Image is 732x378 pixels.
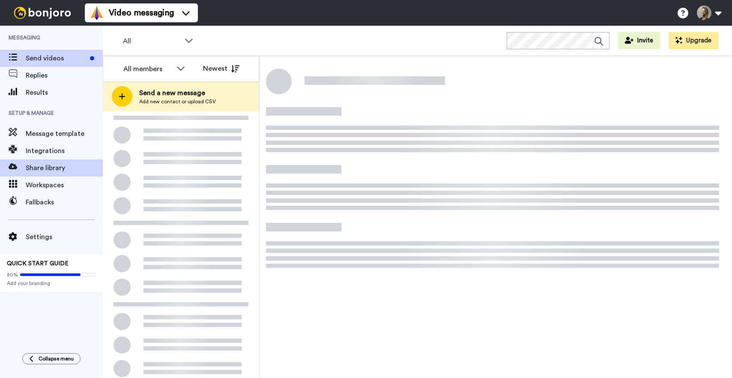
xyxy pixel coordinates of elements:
[618,32,660,49] button: Invite
[26,87,103,98] span: Results
[22,353,81,364] button: Collapse menu
[7,280,96,287] span: Add your branding
[26,197,103,207] span: Fallbacks
[139,88,216,98] span: Send a new message
[7,271,18,278] span: 80%
[26,129,103,139] span: Message template
[123,64,172,74] div: All members
[109,7,174,19] span: Video messaging
[26,163,103,173] span: Share library
[26,53,87,63] span: Send videos
[669,32,718,49] button: Upgrade
[26,232,103,242] span: Settings
[123,36,180,46] span: All
[139,98,216,105] span: Add new contact or upload CSV
[26,180,103,190] span: Workspaces
[39,355,74,362] span: Collapse menu
[197,60,246,77] button: Newest
[90,6,104,20] img: vm-color.svg
[26,70,103,81] span: Replies
[7,261,69,267] span: QUICK START GUIDE
[10,7,75,19] img: bj-logo-header-white.svg
[26,146,103,156] span: Integrations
